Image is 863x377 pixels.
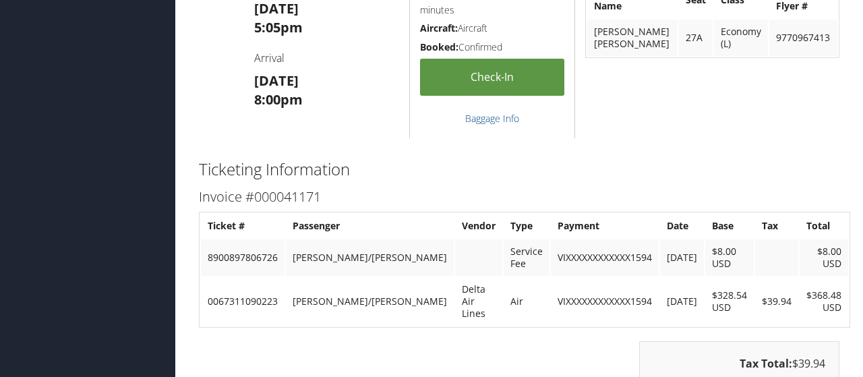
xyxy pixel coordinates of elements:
[551,239,659,276] td: VIXXXXXXXXXXXX1594
[201,277,285,326] td: 0067311090223
[755,214,798,238] th: Tax
[420,22,458,34] strong: Aircraft:
[455,214,502,238] th: Vendor
[199,158,839,181] h2: Ticketing Information
[201,214,285,238] th: Ticket #
[705,214,754,238] th: Base
[660,214,704,238] th: Date
[800,214,848,238] th: Total
[769,20,837,56] td: 9770967413
[800,277,848,326] td: $368.48 USD
[551,277,659,326] td: VIXXXXXXXXXXXX1594
[660,239,704,276] td: [DATE]
[286,239,454,276] td: [PERSON_NAME]/[PERSON_NAME]
[705,239,754,276] td: $8.00 USD
[254,18,303,36] strong: 5:05pm
[504,214,549,238] th: Type
[679,20,713,56] td: 27A
[465,112,519,125] a: Baggage Info
[420,59,564,96] a: Check-in
[286,214,454,238] th: Passenger
[800,239,848,276] td: $8.00 USD
[201,239,285,276] td: 8900897806726
[504,277,549,326] td: Air
[660,277,704,326] td: [DATE]
[740,356,792,371] strong: Tax Total:
[551,214,659,238] th: Payment
[254,51,399,65] h4: Arrival
[587,20,678,56] td: [PERSON_NAME] [PERSON_NAME]
[254,90,303,109] strong: 8:00pm
[286,277,454,326] td: [PERSON_NAME]/[PERSON_NAME]
[714,20,768,56] td: Economy (L)
[199,187,839,206] h3: Invoice #000041171
[420,40,458,53] strong: Booked:
[420,22,564,35] h5: Aircraft
[254,71,299,90] strong: [DATE]
[705,277,754,326] td: $328.54 USD
[504,239,549,276] td: Service Fee
[420,40,564,54] h5: Confirmed
[755,277,798,326] td: $39.94
[455,277,502,326] td: Delta Air Lines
